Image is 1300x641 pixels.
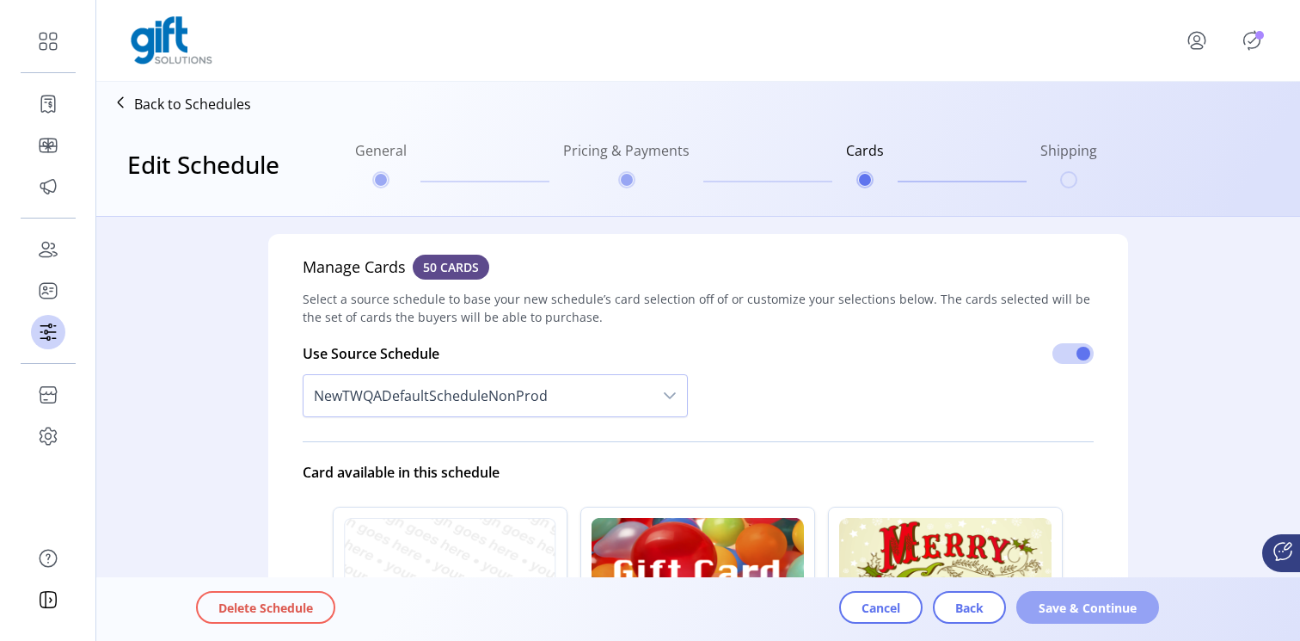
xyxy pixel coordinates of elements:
[1162,20,1238,61] button: menu
[839,518,1052,634] img: plastic_christmas
[1238,27,1266,54] button: Publisher Panel
[955,599,984,617] span: Back
[196,591,335,624] button: Delete Schedule
[303,290,1094,326] span: Select a source schedule to base your new schedule’s card selection off of or customize your sele...
[1039,599,1137,617] span: Save & Continue
[344,518,556,634] img: DemoCustomVirtualCard02
[933,591,1006,624] button: Back
[653,375,687,416] div: dropdown trigger
[846,140,884,171] h6: Cards
[413,255,489,280] span: 50
[1016,591,1159,624] button: Save & Continue
[218,599,313,617] span: Delete Schedule
[131,16,212,65] img: logo
[303,344,439,363] span: Use Source Schedule
[303,455,1094,490] div: Card available in this schedule
[592,518,804,634] img: plastic_birthday_ltd
[839,591,923,624] button: Cancel
[862,599,900,617] span: Cancel
[134,94,251,114] p: Back to Schedules
[437,258,479,276] span: CARDS
[304,375,653,416] span: NewTWQADefaultScheduleNonProd
[303,255,496,290] h5: Manage Cards
[127,146,279,182] h3: Edit Schedule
